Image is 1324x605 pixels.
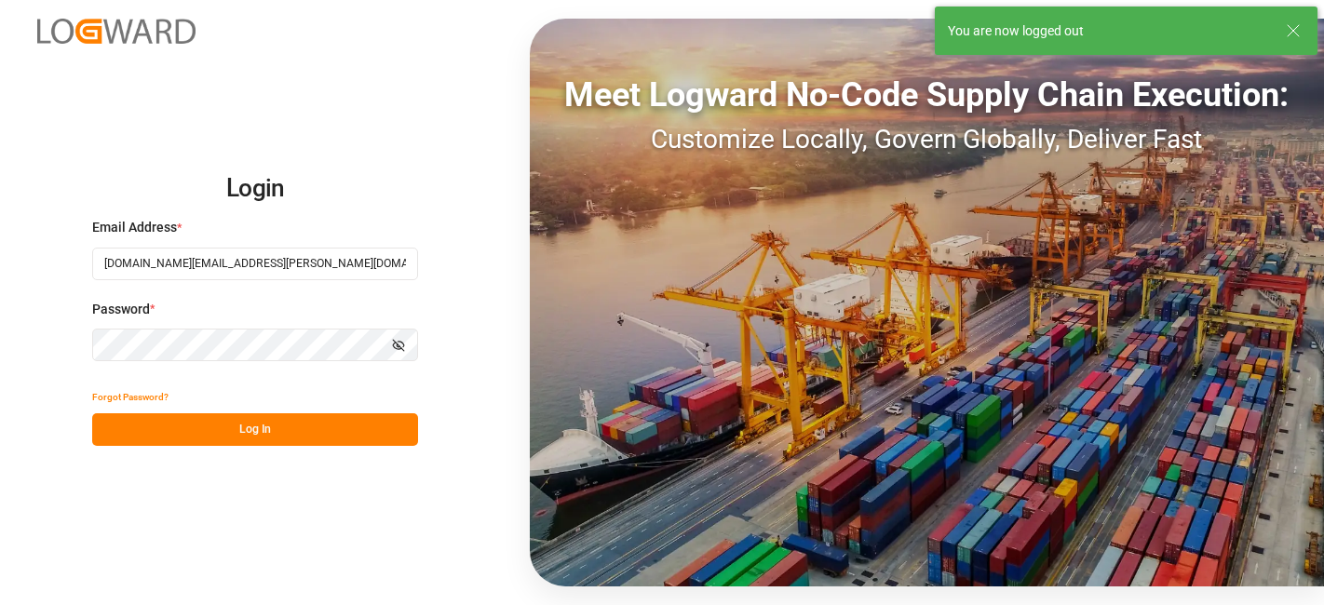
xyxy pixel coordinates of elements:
button: Log In [92,413,418,446]
div: Meet Logward No-Code Supply Chain Execution: [530,70,1324,120]
h2: Login [92,159,418,219]
span: Password [92,300,150,319]
img: Logward_new_orange.png [37,19,196,44]
div: Customize Locally, Govern Globally, Deliver Fast [530,120,1324,159]
span: Email Address [92,218,177,237]
div: You are now logged out [948,21,1268,41]
input: Enter your email [92,248,418,280]
button: Forgot Password? [92,381,169,413]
